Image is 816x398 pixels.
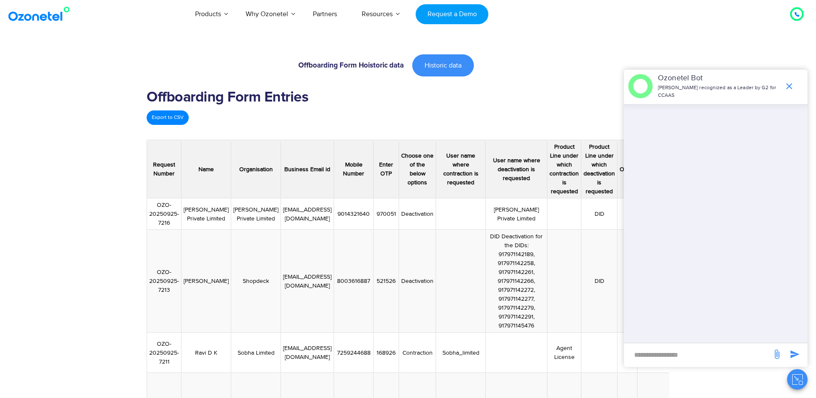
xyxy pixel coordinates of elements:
[486,230,547,333] td: DID Deactivation for the DIDs: 917971142189, 917971142258, 917971142261, 917971142266, 9179711422...
[658,84,780,99] p: [PERSON_NAME] recognized as a Leader by G2 for CCAAS
[436,140,486,198] th: User name where contraction is requested
[399,140,436,198] th: Choose one of the below options
[147,230,181,333] td: OZO-20250925-7213
[374,198,399,230] td: 970051
[147,89,669,106] h2: Offboarding Form Entries
[768,346,785,363] span: send message
[787,369,807,390] button: Close chat
[231,198,281,230] td: [PERSON_NAME] Private Limited
[486,198,547,230] td: [PERSON_NAME] Private Limited
[547,140,581,198] th: Product Line under which contraction is requested
[281,333,334,373] td: [EMAIL_ADDRESS][DOMAIN_NAME]
[581,140,618,198] th: Product Line under which deactivation is requested
[618,140,637,198] th: Other
[374,333,399,373] td: 168926
[486,140,547,198] th: User name where deactivation is requested
[628,347,768,363] div: new-msg-input
[436,333,486,373] td: Sobha_limited
[281,198,334,230] td: [EMAIL_ADDRESS][DOMAIN_NAME]
[658,73,780,84] p: Ozonetel Bot
[399,230,436,333] td: Deactivation
[399,333,436,373] td: Contraction
[399,198,436,230] td: Deactivation
[147,333,181,373] td: OZO-20250925-7211
[231,230,281,333] td: Shopdeck
[334,140,374,198] th: Mobile Number
[181,230,231,333] td: [PERSON_NAME]
[412,54,474,76] a: Historic data
[628,74,653,99] img: header
[416,4,488,24] a: Request a Demo
[181,333,231,373] td: Ravi D K
[147,198,181,230] td: OZO-20250925-7216
[334,198,374,230] td: 9014321640
[374,140,399,198] th: Enter OTP
[374,230,399,333] td: 521526
[281,230,334,333] td: [EMAIL_ADDRESS][DOMAIN_NAME]
[147,140,181,198] th: Request Number
[581,198,618,230] td: DID
[147,110,189,125] a: Export to CSV
[231,333,281,373] td: Sobha Limited
[334,230,374,333] td: 8003616887
[181,140,231,198] th: Name
[181,198,231,230] td: [PERSON_NAME] Private Limited
[781,78,798,95] span: end chat or minimize
[547,333,581,373] td: Agent License
[425,62,462,69] span: Historic data
[334,333,374,373] td: 7259244688
[231,140,281,198] th: Organisation
[786,346,803,363] span: send message
[151,62,404,69] h6: Offboarding Form Hoistoric data
[281,140,334,198] th: Business Email id
[581,230,618,333] td: DID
